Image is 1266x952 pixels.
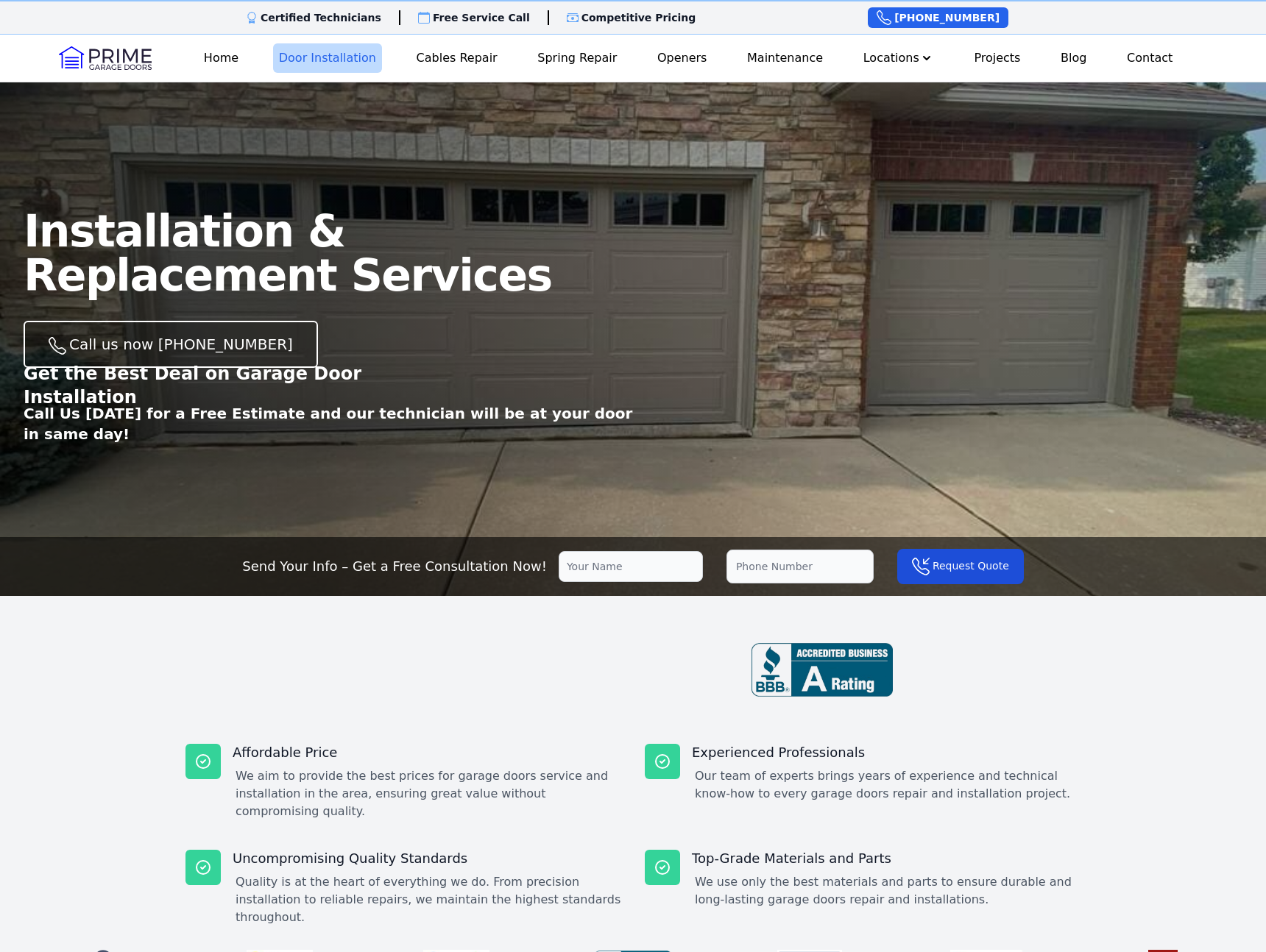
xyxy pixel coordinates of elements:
img: BBB-review [752,643,893,697]
a: Blog [1055,43,1092,73]
a: Call us now [PHONE_NUMBER] [24,321,318,368]
p: Certified Technicians [261,10,381,25]
p: Uncompromising Quality Standards [233,850,621,867]
p: Experienced Professionals [692,744,1081,761]
p: Send Your Info – Get a Free Consultation Now! [242,556,547,577]
a: Home [198,43,244,73]
input: Your Name [559,551,703,582]
p: Free Service Call [433,10,530,25]
dd: We use only the best materials and parts to ensure durable and long-lasting garage doors repair a... [695,873,1081,909]
dd: We aim to provide the best prices for garage doors service and installation in the area, ensuring... [236,767,621,820]
img: Logo [59,46,152,70]
a: Maintenance [741,43,829,73]
dd: Our team of experts brings years of experience and technical know-how to every garage doors repai... [695,767,1081,803]
p: Affordable Price [233,744,621,761]
input: Phone Number [726,550,874,583]
a: [PHONE_NUMBER] [868,7,1008,28]
dd: Quality is at the heart of everything we do. From precision installation to reliable repairs, we ... [236,873,621,926]
button: Locations [857,43,940,73]
a: Projects [968,43,1026,73]
p: Get the Best Deal on Garage Door Installation [24,362,448,409]
button: Request Quote [897,549,1024,584]
a: Door Installation [273,43,382,73]
span: Installation & Replacement Services [24,205,552,301]
a: Cables Repair [411,43,503,73]
p: Call Us [DATE] for a Free Estimate and our technician will be at your door in same day! [24,403,633,444]
a: Openers [651,43,713,73]
a: Spring Repair [531,43,623,73]
a: Contact [1121,43,1178,73]
p: Competitive Pricing [581,10,696,25]
p: Top-Grade Materials and Parts [692,850,1081,867]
